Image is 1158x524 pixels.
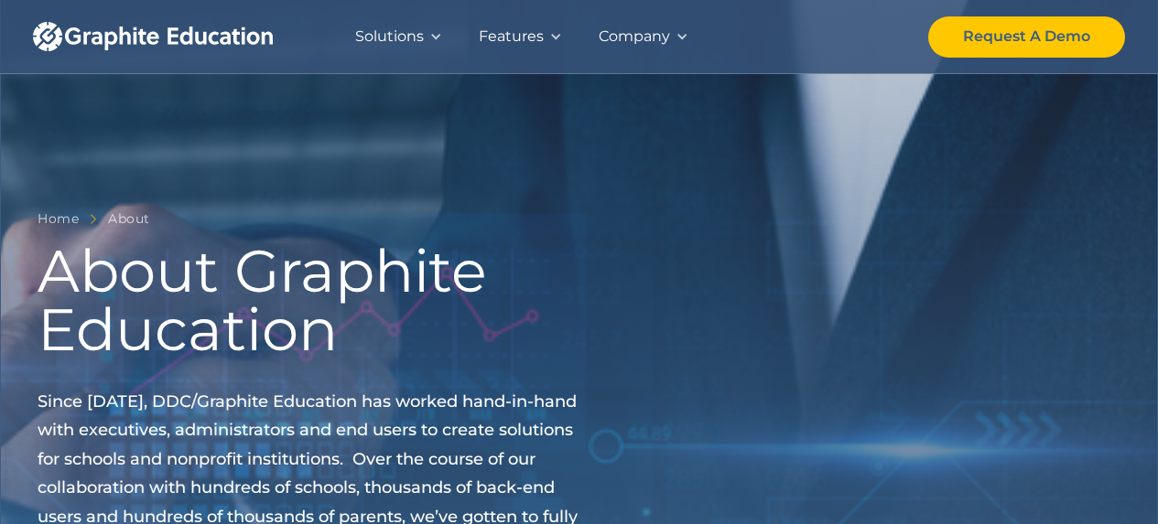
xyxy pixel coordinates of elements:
div: Features [479,24,544,49]
h1: About Graphite Education [38,241,579,358]
a: Request A Demo [928,16,1125,58]
div: Request A Demo [963,24,1090,49]
a: Home [38,208,79,230]
div: Solutions [355,24,424,49]
div: Company [599,24,670,49]
a: About [108,208,150,230]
